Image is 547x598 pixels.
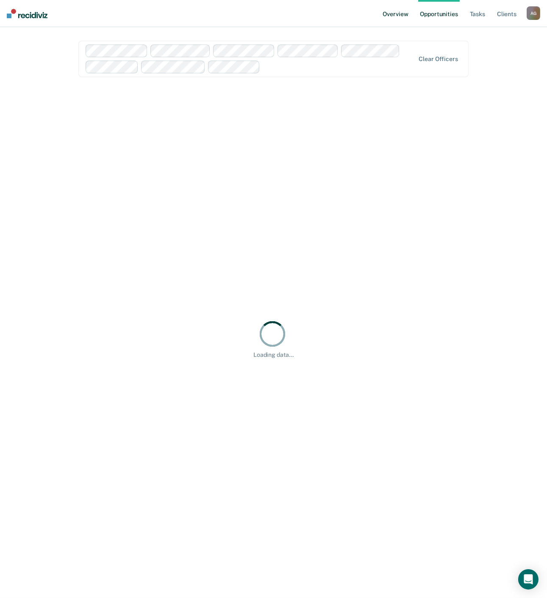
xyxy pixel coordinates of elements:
[419,56,458,63] div: Clear officers
[518,569,539,590] div: Open Intercom Messenger
[527,6,540,20] button: AG
[527,6,540,20] div: A G
[7,9,47,18] img: Recidiviz
[253,351,294,359] div: Loading data...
